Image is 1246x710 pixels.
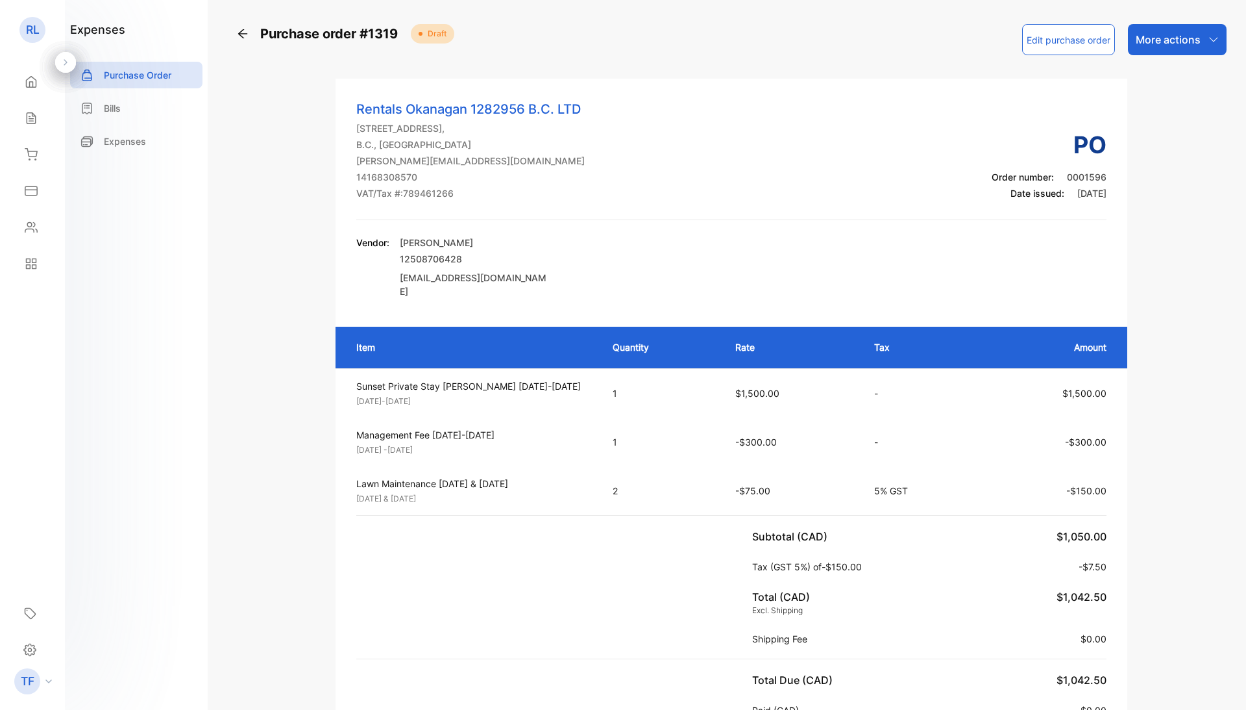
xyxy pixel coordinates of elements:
[735,437,777,448] span: -$300.00
[874,387,966,400] p: -
[992,340,1106,354] p: Amount
[70,62,202,88] a: Purchase Order
[356,379,589,393] p: Sunset Private Stay [PERSON_NAME] [DATE]-[DATE]
[1136,32,1201,47] p: More actions
[1066,485,1106,496] span: -$150.00
[735,485,770,496] span: -$75.00
[613,484,710,498] p: 2
[260,24,406,44] span: Purchase order #1319
[104,68,171,82] p: Purchase Order
[735,340,848,354] p: Rate
[1062,388,1106,399] span: $1,500.00
[752,632,812,646] p: Shipping Fee
[874,340,966,354] p: Tax
[21,673,34,690] p: TF
[356,396,589,407] p: [DATE]-[DATE]
[822,561,862,572] span: -$150.00
[735,388,779,399] span: $1,500.00
[752,529,833,544] p: Subtotal (CAD)
[992,170,1106,184] p: Order number:
[1022,24,1115,55] button: Edit purchase order
[1057,674,1106,687] span: $1,042.50
[356,236,389,249] p: Vendor:
[400,271,549,298] p: [EMAIL_ADDRESS][DOMAIN_NAME]
[400,252,549,266] p: 12508706428
[356,493,589,505] p: [DATE] & [DATE]
[422,28,446,40] span: Draft
[104,134,146,148] p: Expenses
[752,561,822,572] span: Tax (GST 5%) of
[356,138,585,151] p: B.C., [GEOGRAPHIC_DATA]
[400,236,549,249] p: [PERSON_NAME]
[992,127,1106,162] h3: PO
[1057,590,1106,603] span: $1,042.50
[1077,188,1106,199] span: [DATE]
[613,435,710,449] p: 1
[1081,633,1106,644] span: $0.00
[356,186,585,200] p: VAT/Tax #: 789461266
[356,428,589,442] p: Management Fee [DATE]-[DATE]
[613,340,710,354] p: Quantity
[613,387,710,400] p: 1
[356,121,585,135] p: [STREET_ADDRESS],
[1057,530,1106,543] span: $1,050.00
[752,672,838,688] p: Total Due (CAD)
[356,154,585,168] p: [PERSON_NAME][EMAIL_ADDRESS][DOMAIN_NAME]
[70,21,125,38] h1: expenses
[70,95,202,121] a: Bills
[356,99,585,119] p: Rentals Okanagan 1282956 B.C. LTD
[356,340,587,354] p: Item
[70,128,202,155] a: Expenses
[356,444,589,456] p: [DATE] -[DATE]
[992,186,1106,200] p: Date issued:
[1067,171,1106,183] span: 0001596
[26,21,40,38] p: RL
[874,484,966,498] p: 5% GST
[356,170,585,184] p: 14168308570
[752,605,810,616] p: Excl. Shipping
[1079,561,1106,572] span: -$7.50
[1065,437,1106,448] span: -$300.00
[356,477,589,490] p: Lawn Maintenance [DATE] & [DATE]
[874,435,966,449] p: -
[1128,24,1227,55] button: More actions
[752,589,810,605] p: Total (CAD)
[104,101,121,115] p: Bills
